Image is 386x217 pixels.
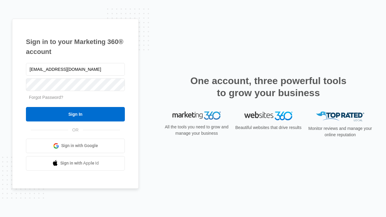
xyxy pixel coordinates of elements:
[60,160,99,166] span: Sign in with Apple Id
[188,75,348,99] h2: One account, three powerful tools to grow your business
[235,124,302,131] p: Beautiful websites that drive results
[61,143,98,149] span: Sign in with Google
[316,112,364,121] img: Top Rated Local
[26,139,125,153] a: Sign in with Google
[26,156,125,171] a: Sign in with Apple Id
[26,107,125,121] input: Sign In
[26,37,125,57] h1: Sign in to your Marketing 360® account
[29,95,63,100] a: Forgot Password?
[26,63,125,76] input: Email
[244,112,293,120] img: Websites 360
[172,112,221,120] img: Marketing 360
[306,125,374,138] p: Monitor reviews and manage your online reputation
[68,127,83,133] span: OR
[163,124,230,137] p: All the tools you need to grow and manage your business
